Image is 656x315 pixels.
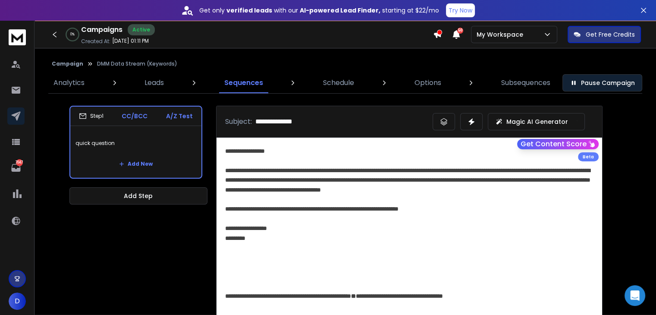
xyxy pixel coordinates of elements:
[409,72,446,93] a: Options
[488,113,585,130] button: Magic AI Generator
[81,38,110,45] p: Created At:
[97,60,177,67] p: DMM Data Stream (Keywords)
[225,117,252,127] p: Subject:
[226,6,272,15] strong: verified leads
[112,155,160,173] button: Add New
[52,60,83,67] button: Campaign
[199,6,439,15] p: Get only with our starting at $22/mo
[568,26,641,43] button: Get Free Credits
[139,72,169,93] a: Leads
[323,78,354,88] p: Schedule
[79,112,104,120] div: Step 1
[16,159,23,166] p: 7047
[414,78,441,88] p: Options
[69,187,207,205] button: Add Step
[318,72,359,93] a: Schedule
[53,78,85,88] p: Analytics
[578,152,599,161] div: Beta
[506,117,568,126] p: Magic AI Generator
[9,293,26,310] button: D
[300,6,380,15] strong: AI-powered Lead Finder,
[517,139,599,149] button: Get Content Score
[501,78,550,88] p: Subsequences
[562,74,642,91] button: Pause Campaign
[122,112,148,120] p: CC/BCC
[625,285,645,306] div: Open Intercom Messenger
[128,24,155,35] div: Active
[457,28,463,34] span: 50
[477,30,527,39] p: My Workspace
[69,106,202,179] li: Step1CC/BCCA/Z Testquick questionAdd New
[449,6,472,15] p: Try Now
[496,72,556,93] a: Subsequences
[586,30,635,39] p: Get Free Credits
[219,72,268,93] a: Sequences
[166,112,193,120] p: A/Z Test
[144,78,164,88] p: Leads
[75,131,196,155] p: quick question
[70,32,75,37] p: 0 %
[9,29,26,45] img: logo
[224,78,263,88] p: Sequences
[7,159,25,176] a: 7047
[81,25,122,35] h1: Campaigns
[112,38,149,44] p: [DATE] 01:11 PM
[446,3,475,17] button: Try Now
[48,72,90,93] a: Analytics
